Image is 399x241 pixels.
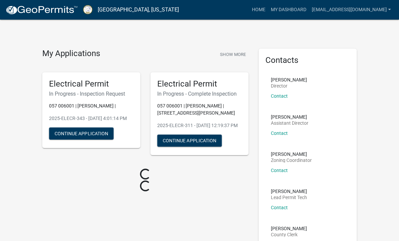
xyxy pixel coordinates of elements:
p: Director [271,83,307,88]
a: My Dashboard [268,3,309,16]
p: [PERSON_NAME] [271,77,307,82]
p: 057 006001 | [PERSON_NAME] | [STREET_ADDRESS][PERSON_NAME] [157,102,242,117]
button: Continue Application [157,135,222,147]
p: [PERSON_NAME] [271,189,307,194]
button: Show More [217,49,249,60]
p: [PERSON_NAME] [271,152,312,156]
p: Lead Permit Tech [271,195,307,200]
h4: My Applications [42,49,100,59]
p: [PERSON_NAME] [271,115,308,119]
a: Contact [271,130,288,136]
h6: In Progress - Inspection Request [49,91,134,97]
p: Zoning Coordinator [271,158,312,163]
a: [EMAIL_ADDRESS][DOMAIN_NAME] [309,3,394,16]
p: [PERSON_NAME] [271,226,307,231]
h5: Contacts [265,55,350,65]
h5: Electrical Permit [49,79,134,89]
h6: In Progress - Complete Inspection [157,91,242,97]
p: 057 006001 | [PERSON_NAME] | [49,102,134,110]
button: Continue Application [49,127,114,140]
p: 2025-ELECR-311 - [DATE] 12:19:37 PM [157,122,242,129]
a: Contact [271,168,288,173]
a: [GEOGRAPHIC_DATA], [US_STATE] [98,4,179,16]
a: Contact [271,93,288,99]
p: 2025-ELECR-343 - [DATE] 4:01:14 PM [49,115,134,122]
h5: Electrical Permit [157,79,242,89]
a: Home [249,3,268,16]
a: Contact [271,205,288,210]
img: Putnam County, Georgia [83,5,92,14]
p: County Clerk [271,232,307,237]
p: Assistant Director [271,121,308,125]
